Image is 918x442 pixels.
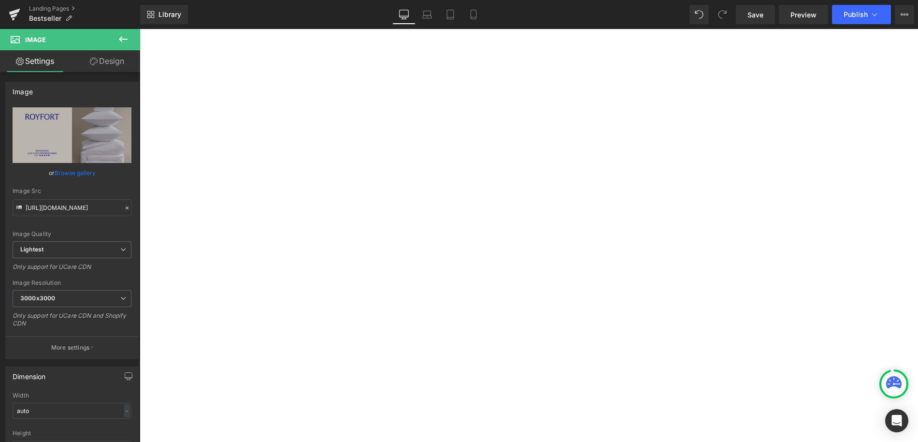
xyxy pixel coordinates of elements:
div: Image Quality [13,231,131,237]
div: or [13,168,131,178]
b: 3000x3000 [20,295,55,302]
a: New Library [140,5,188,24]
div: Image [13,82,33,96]
input: Link [13,199,131,216]
div: Width [13,392,131,399]
a: Landing Pages [29,5,140,13]
span: Library [158,10,181,19]
div: Only support for UCare CDN [13,263,131,277]
a: Desktop [392,5,416,24]
a: Tablet [439,5,462,24]
p: More settings [51,343,90,352]
button: Redo [713,5,732,24]
a: Browse gallery [55,164,96,181]
a: Laptop [416,5,439,24]
a: Mobile [462,5,485,24]
button: More [895,5,914,24]
div: Image Src [13,188,131,194]
b: Lightest [20,246,43,253]
button: Publish [832,5,891,24]
div: Dimension [13,367,46,381]
div: Open Intercom Messenger [885,409,908,432]
input: auto [13,403,131,419]
span: Publish [844,11,868,18]
div: Height [13,430,131,437]
span: Bestseller [29,15,61,22]
a: Design [72,50,142,72]
button: More settings [6,336,138,359]
span: Image [25,36,46,44]
a: Preview [779,5,828,24]
div: Image Resolution [13,280,131,286]
div: Only support for UCare CDN and Shopify CDN [13,312,131,334]
div: - [124,404,130,417]
button: Undo [689,5,709,24]
span: Save [747,10,763,20]
span: Preview [790,10,817,20]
